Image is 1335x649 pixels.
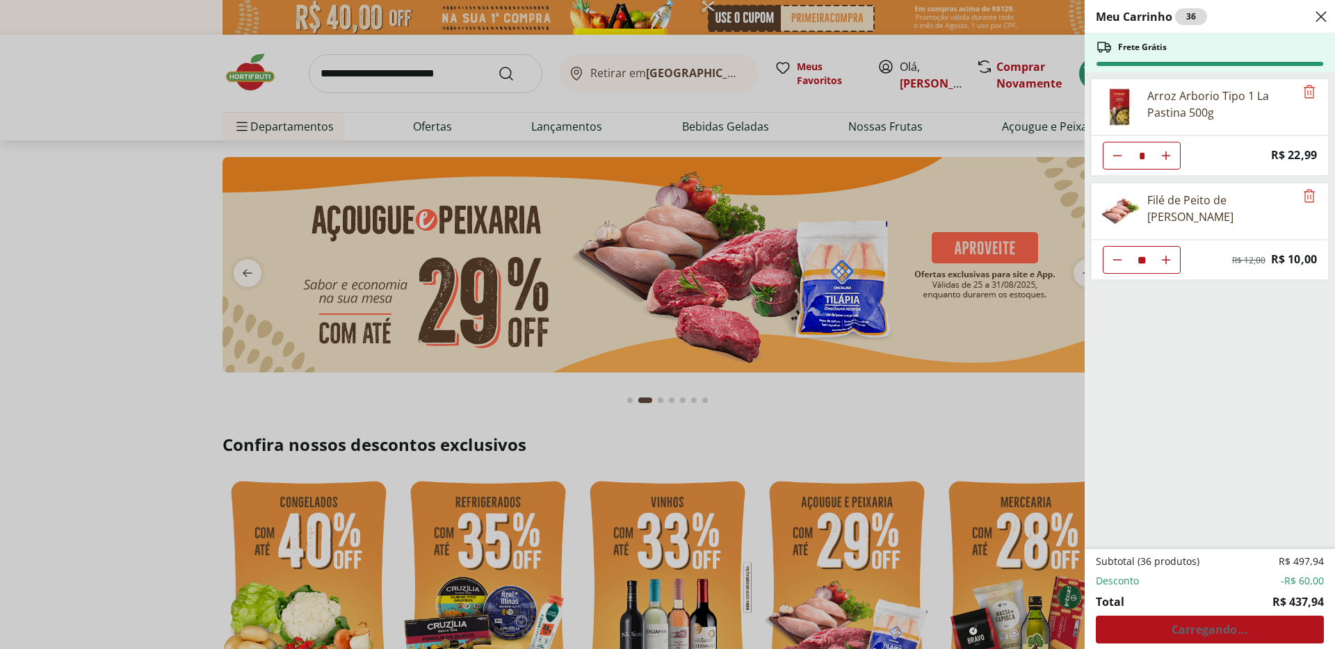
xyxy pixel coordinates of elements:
input: Quantidade Atual [1131,247,1152,273]
img: Principal [1100,88,1139,126]
button: Diminuir Quantidade [1103,142,1131,170]
span: R$ 22,99 [1271,146,1317,165]
button: Aumentar Quantidade [1152,246,1180,274]
span: R$ 437,94 [1272,593,1324,610]
button: Aumentar Quantidade [1152,142,1180,170]
h2: Meu Carrinho [1096,8,1207,25]
span: Subtotal (36 produtos) [1096,554,1199,568]
span: Frete Grátis [1118,42,1167,53]
img: Filé de Peito de Frango Resfriado [1100,192,1139,231]
button: Remove [1301,188,1318,205]
span: Total [1096,593,1124,610]
span: -R$ 60,00 [1281,574,1324,588]
button: Diminuir Quantidade [1103,246,1131,274]
div: Arroz Arborio Tipo 1 La Pastina 500g [1147,88,1295,121]
div: 36 [1175,8,1207,25]
button: Remove [1301,84,1318,101]
span: R$ 12,00 [1232,255,1265,266]
div: Filé de Peito de [PERSON_NAME] [1147,192,1295,225]
span: R$ 497,94 [1279,554,1324,568]
span: R$ 10,00 [1271,250,1317,269]
input: Quantidade Atual [1131,142,1152,169]
span: Desconto [1096,574,1139,588]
